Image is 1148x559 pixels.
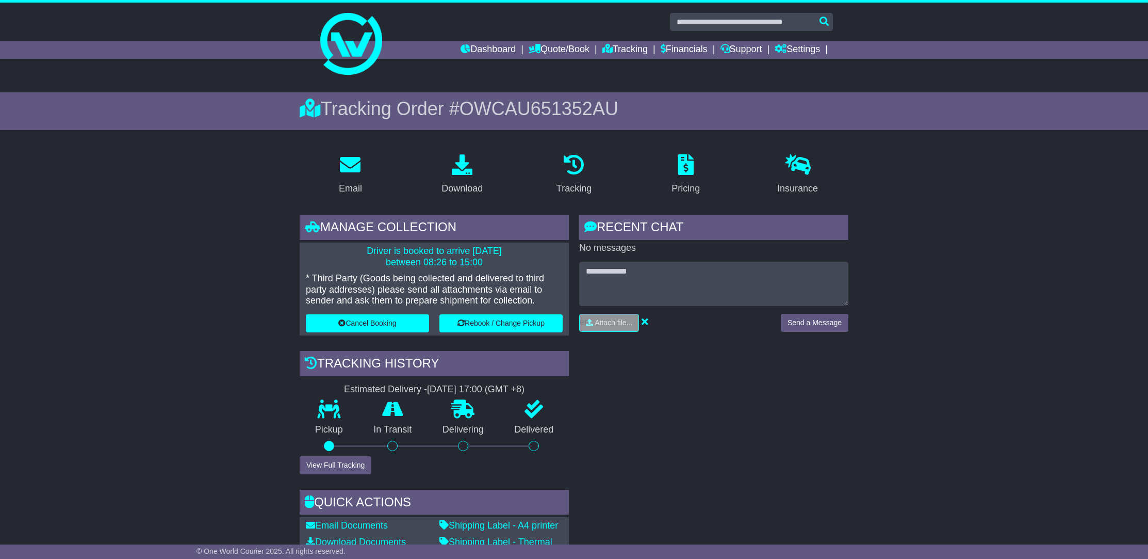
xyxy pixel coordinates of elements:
a: Support [720,41,762,59]
div: Tracking Order # [300,98,848,120]
button: Send a Message [781,314,848,332]
div: Pricing [671,182,700,196]
a: Pricing [665,151,707,199]
div: Quick Actions [300,490,569,518]
div: Tracking history [300,351,569,379]
div: Download [441,182,483,196]
a: Email [332,151,369,199]
div: Manage collection [300,215,569,243]
div: RECENT CHAT [579,215,848,243]
a: Dashboard [461,41,516,59]
span: OWCAU651352AU [460,98,618,119]
a: Settings [775,41,820,59]
a: Quote/Book [529,41,589,59]
p: * Third Party (Goods being collected and delivered to third party addresses) please send all atta... [306,273,563,307]
span: © One World Courier 2025. All rights reserved. [196,547,346,555]
a: Download [435,151,489,199]
div: Insurance [777,182,818,196]
a: Shipping Label - A4 printer [439,520,558,531]
p: Delivering [427,424,499,436]
p: No messages [579,243,848,254]
a: Financials [661,41,708,59]
div: [DATE] 17:00 (GMT +8) [427,384,524,395]
button: Cancel Booking [306,314,429,332]
a: Tracking [602,41,648,59]
div: Email [339,182,362,196]
a: Download Documents [306,537,406,547]
div: Estimated Delivery - [300,384,569,395]
button: Rebook / Change Pickup [439,314,563,332]
p: Driver is booked to arrive [DATE] between 08:26 to 15:00 [306,246,563,268]
a: Tracking [550,151,598,199]
p: Delivered [499,424,569,436]
a: Insurance [770,151,825,199]
div: Tracking [556,182,592,196]
a: Email Documents [306,520,388,531]
button: View Full Tracking [300,456,371,474]
p: Pickup [300,424,358,436]
a: Shipping Label - Thermal printer [439,537,552,558]
p: In Transit [358,424,428,436]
